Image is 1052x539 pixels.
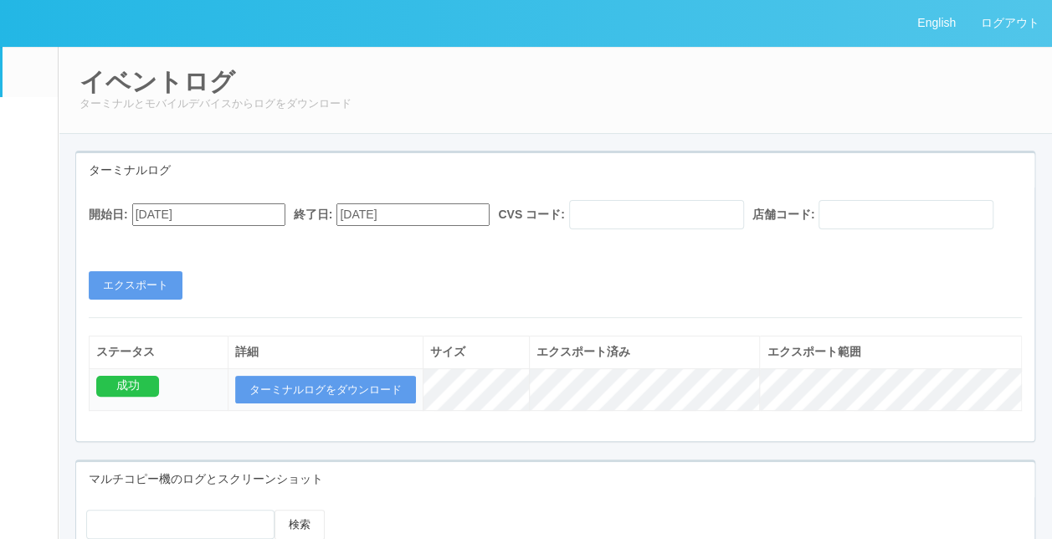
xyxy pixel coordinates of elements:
[3,208,58,259] a: パッケージ
[3,362,58,413] a: アラート設定
[294,206,333,223] label: 終了日:
[752,206,815,223] label: 店舗コード:
[430,343,522,361] div: サイズ
[3,311,58,362] a: クライアントリンク
[3,97,58,148] a: ユーザー
[235,376,416,404] button: ターミナルログをダウンロード
[76,462,1034,496] div: マルチコピー機のログとスクリーンショット
[3,149,58,208] a: ターミナル
[80,68,1031,95] h2: イベントログ
[96,376,159,397] div: 成功
[3,465,58,516] a: ドキュメントを管理
[536,343,753,361] div: エクスポート済み
[89,206,128,223] label: 開始日:
[96,343,221,361] div: ステータス
[3,46,58,97] a: イベントログ
[767,343,1014,361] div: エクスポート範囲
[3,413,58,465] a: コンテンツプリント
[76,153,1034,187] div: ターミナルログ
[3,259,58,311] a: メンテナンス通知
[80,95,1031,112] p: ターミナルとモバイルデバイスからログをダウンロード
[235,343,416,361] div: 詳細
[89,271,182,300] button: エクスポート
[498,206,564,223] label: CVS コード:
